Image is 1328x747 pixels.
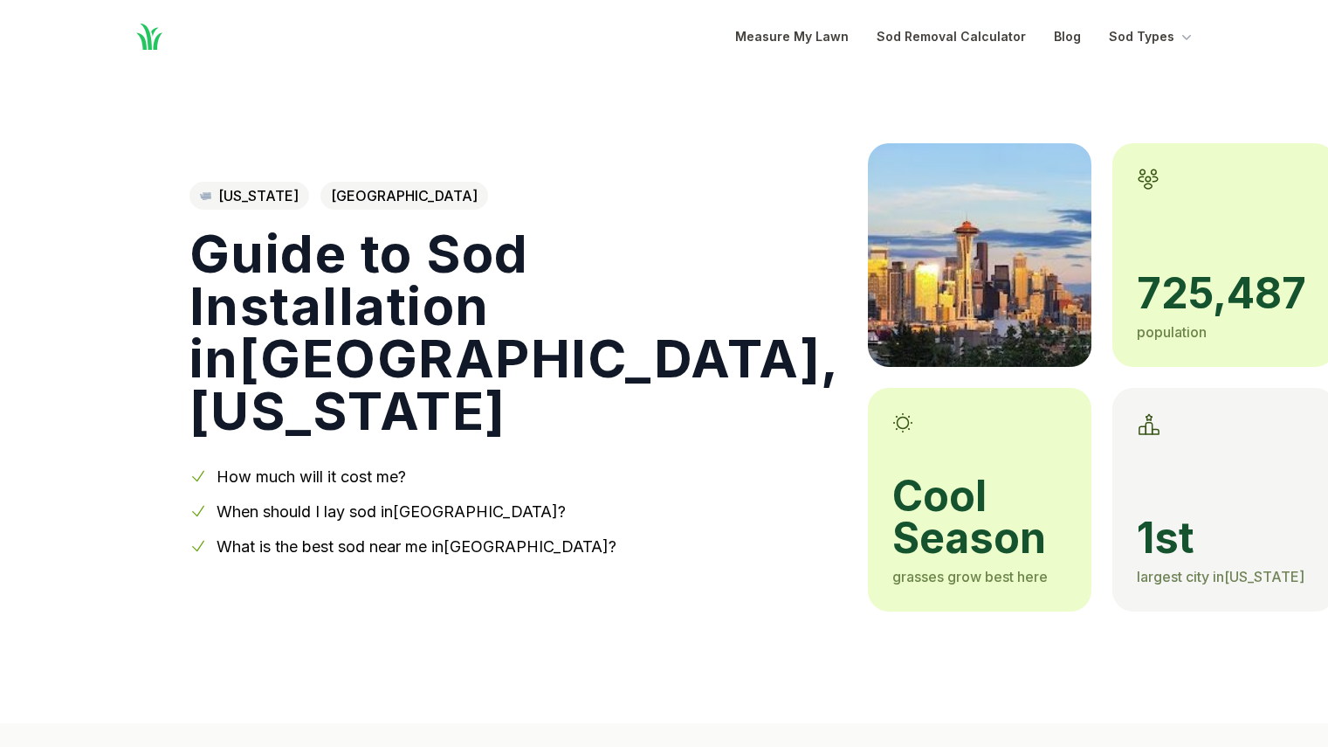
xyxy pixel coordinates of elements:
span: grasses grow best here [892,568,1048,585]
a: How much will it cost me? [217,467,406,486]
a: Blog [1054,26,1081,47]
span: population [1137,323,1207,341]
a: [US_STATE] [189,182,309,210]
span: [GEOGRAPHIC_DATA] [320,182,488,210]
h1: Guide to Sod Installation in [GEOGRAPHIC_DATA] , [US_STATE] [189,227,840,437]
button: Sod Types [1109,26,1195,47]
a: Sod Removal Calculator [877,26,1026,47]
span: largest city in [US_STATE] [1137,568,1304,585]
img: Washington state outline [200,192,211,199]
span: cool season [892,475,1067,559]
a: Measure My Lawn [735,26,849,47]
a: When should I lay sod in[GEOGRAPHIC_DATA]? [217,502,566,521]
a: What is the best sod near me in[GEOGRAPHIC_DATA]? [217,537,616,556]
img: A picture of Seattle [868,143,1091,367]
span: 1st [1137,517,1311,559]
span: 725,487 [1137,273,1311,315]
